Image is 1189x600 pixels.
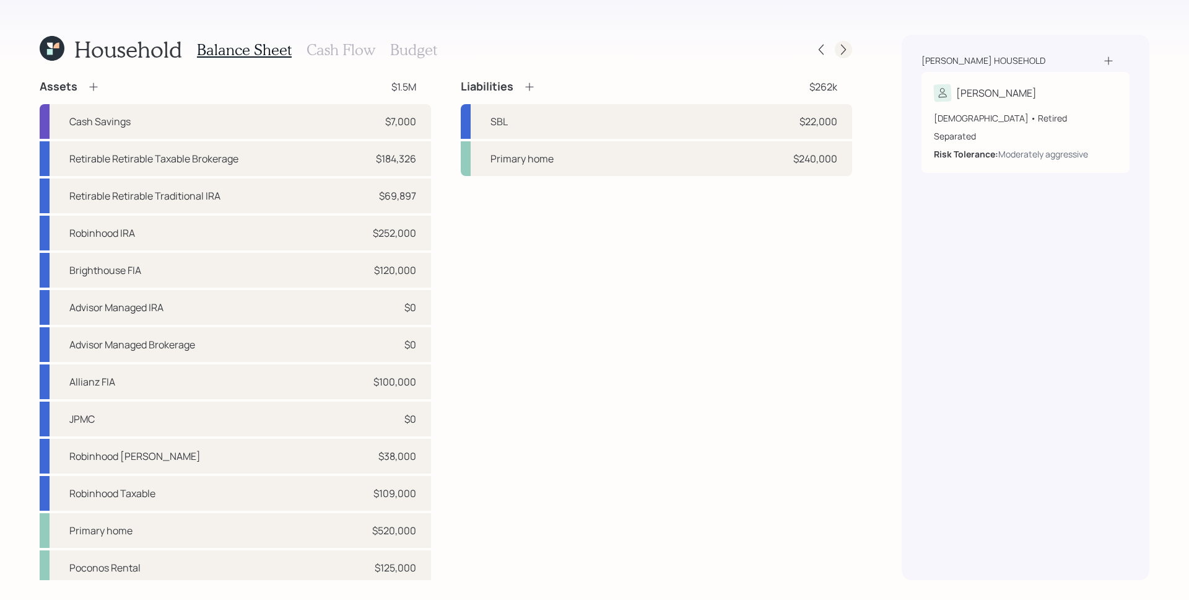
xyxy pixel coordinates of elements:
[69,151,238,166] div: Retirable Retirable Taxable Brokerage
[375,560,416,575] div: $125,000
[490,151,554,166] div: Primary home
[461,80,513,94] h4: Liabilities
[799,114,837,129] div: $22,000
[391,79,416,94] div: $1.5M
[69,188,220,203] div: Retirable Retirable Traditional IRA
[40,80,77,94] h4: Assets
[69,337,195,352] div: Advisor Managed Brokerage
[373,486,416,501] div: $109,000
[374,263,416,278] div: $120,000
[809,79,837,94] div: $262k
[376,151,416,166] div: $184,326
[373,226,416,240] div: $252,000
[934,130,1117,143] div: Separated
[69,374,115,389] div: Allianz FIA
[373,374,416,389] div: $100,000
[490,114,508,129] div: SBL
[69,412,95,426] div: JPMC
[69,560,141,575] div: Poconos Rental
[69,449,201,464] div: Robinhood [PERSON_NAME]
[69,226,135,240] div: Robinhood IRA
[934,112,1117,125] div: [DEMOGRAPHIC_DATA] • Retired
[197,41,292,59] h3: Balance Sheet
[793,151,837,166] div: $240,000
[69,486,155,501] div: Robinhood Taxable
[934,148,998,160] b: Risk Tolerance:
[379,188,416,203] div: $69,897
[921,55,1045,67] div: [PERSON_NAME] household
[404,300,416,315] div: $0
[385,114,416,129] div: $7,000
[956,86,1037,100] div: [PERSON_NAME]
[372,523,416,538] div: $520,000
[69,114,131,129] div: Cash Savings
[998,148,1088,161] div: Moderately aggressive
[69,263,141,278] div: Brighthouse FIA
[404,337,416,352] div: $0
[378,449,416,464] div: $38,000
[74,36,182,63] h1: Household
[69,300,163,315] div: Advisor Managed IRA
[390,41,437,59] h3: Budget
[307,41,375,59] h3: Cash Flow
[69,523,133,538] div: Primary home
[404,412,416,426] div: $0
